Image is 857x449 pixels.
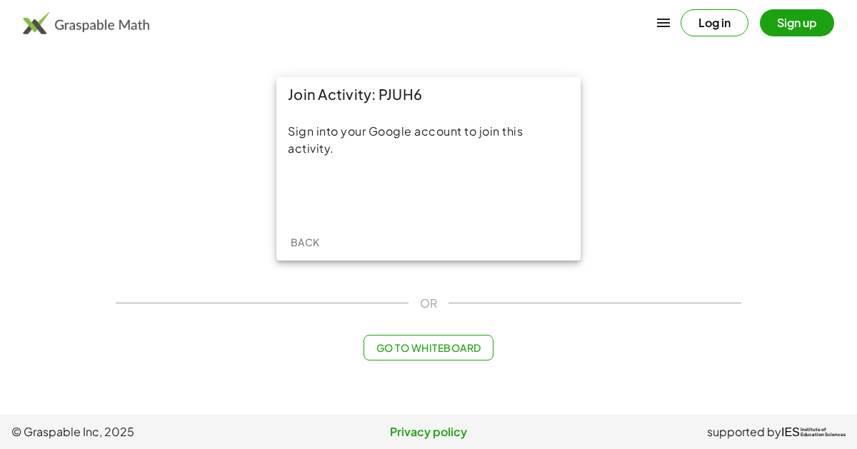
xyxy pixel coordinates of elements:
[760,9,834,36] button: Sign up
[801,428,846,438] span: Institute of Education Sciences
[288,123,569,157] div: Sign into your Google account to join this activity.
[276,77,581,111] div: Join Activity: PJUH6
[781,425,800,439] span: IES
[356,178,501,210] iframe: Sign in with Google Button
[11,423,289,440] span: © Graspable Inc, 2025
[364,335,493,360] button: Go to Whiteboard
[289,423,567,440] a: Privacy policy
[376,341,481,354] span: Go to Whiteboard
[681,9,748,36] button: Log in
[707,423,781,440] span: supported by
[781,423,846,440] a: IESInstitute ofEducation Sciences
[420,295,437,312] span: OR
[282,229,328,255] button: Back
[290,236,319,248] span: Back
